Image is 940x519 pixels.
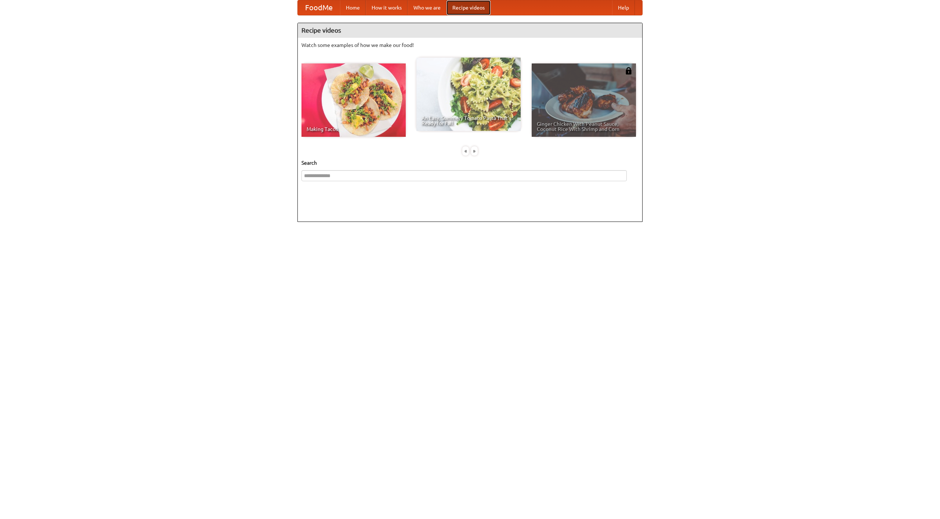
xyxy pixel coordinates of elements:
span: An Easy, Summery Tomato Pasta That's Ready for Fall [422,116,516,126]
a: Making Tacos [301,63,406,137]
a: Help [612,0,635,15]
div: » [471,146,478,156]
img: 483408.png [625,67,632,74]
h4: Recipe videos [298,23,642,38]
span: Making Tacos [307,127,401,132]
p: Watch some examples of how we make our food! [301,41,639,49]
a: FoodMe [298,0,340,15]
div: « [462,146,469,156]
a: Recipe videos [446,0,491,15]
h5: Search [301,159,639,167]
a: An Easy, Summery Tomato Pasta That's Ready for Fall [416,58,521,131]
a: Who we are [408,0,446,15]
a: Home [340,0,366,15]
a: How it works [366,0,408,15]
